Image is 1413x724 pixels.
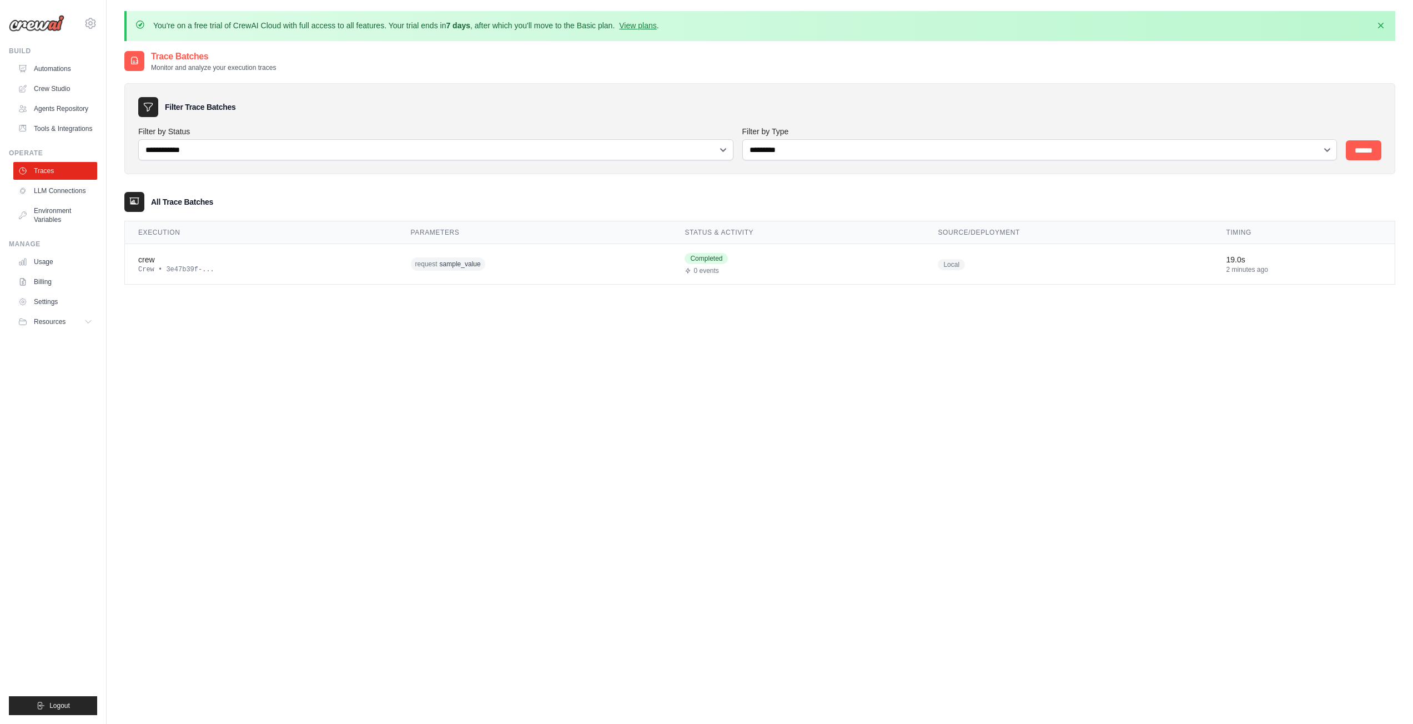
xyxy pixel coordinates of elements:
span: sample_value [440,260,481,269]
a: LLM Connections [13,182,97,200]
span: request [415,260,438,269]
a: Traces [13,162,97,180]
a: Crew Studio [13,80,97,98]
th: Timing [1213,221,1395,244]
th: Status & Activity [671,221,924,244]
div: Manage [9,240,97,249]
span: Local [938,259,965,270]
h3: All Trace Batches [151,196,213,207]
p: Monitor and analyze your execution traces [151,63,276,72]
img: Logo [9,15,64,32]
a: Billing [13,273,97,291]
a: Agents Repository [13,100,97,118]
a: Tools & Integrations [13,120,97,138]
label: Filter by Status [138,126,733,137]
span: Logout [49,701,70,710]
div: 19.0s [1226,254,1381,265]
a: Usage [13,253,97,271]
a: Settings [13,293,97,311]
div: crew [138,254,384,265]
span: Completed [685,253,728,264]
th: Execution [125,221,398,244]
button: Resources [13,313,97,331]
div: request: sample_value [411,256,624,273]
p: You're on a free trial of CrewAI Cloud with full access to all features. Your trial ends in , aft... [153,20,659,31]
span: Resources [34,317,66,326]
div: 2 minutes ago [1226,265,1381,274]
div: Crew • 3e47b39f-... [138,265,384,274]
tr: View details for crew execution [125,244,1395,285]
th: Parameters [398,221,672,244]
strong: 7 days [446,21,470,30]
h2: Trace Batches [151,50,276,63]
a: Automations [13,60,97,78]
div: Build [9,47,97,55]
span: 0 events [693,266,718,275]
a: Environment Variables [13,202,97,229]
a: View plans [619,21,656,30]
button: Logout [9,696,97,715]
label: Filter by Type [742,126,1337,137]
h3: Filter Trace Batches [165,102,235,113]
div: Operate [9,149,97,158]
th: Source/Deployment [924,221,1213,244]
